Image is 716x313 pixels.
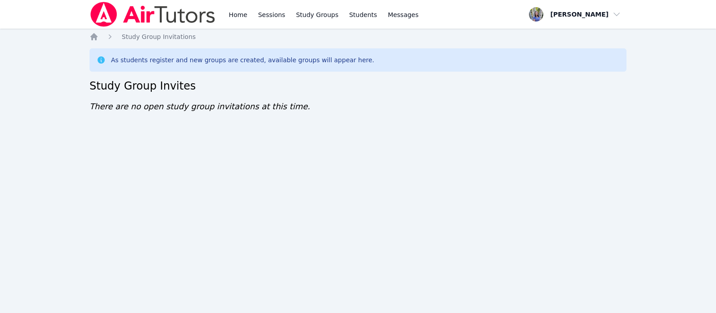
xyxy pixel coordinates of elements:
[89,2,216,27] img: Air Tutors
[89,32,626,41] nav: Breadcrumb
[89,79,626,93] h2: Study Group Invites
[89,102,310,111] span: There are no open study group invitations at this time.
[122,33,196,40] span: Study Group Invitations
[388,10,419,19] span: Messages
[111,56,374,64] div: As students register and new groups are created, available groups will appear here.
[122,32,196,41] a: Study Group Invitations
